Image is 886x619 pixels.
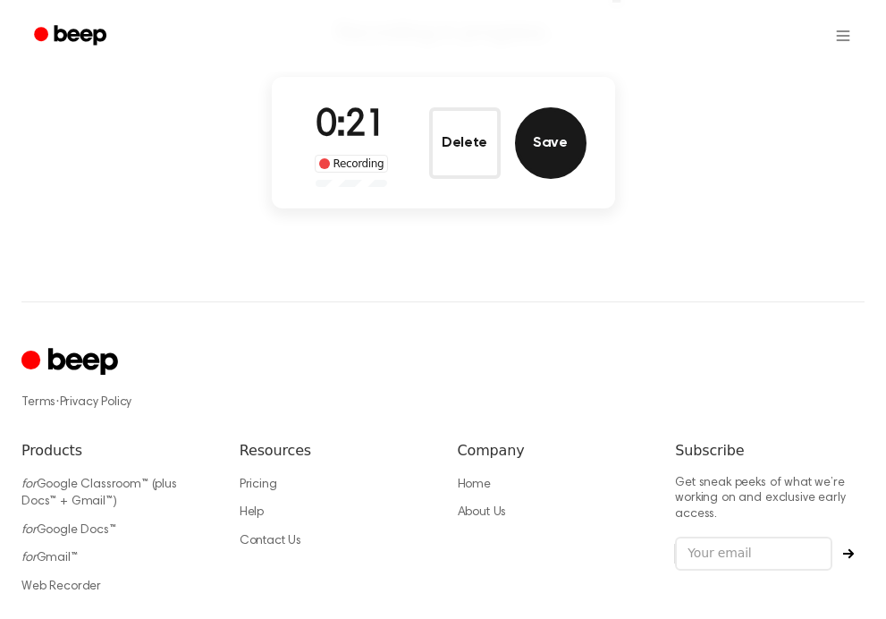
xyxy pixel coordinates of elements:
[316,107,387,145] span: 0:21
[240,479,277,491] a: Pricing
[240,506,264,519] a: Help
[21,524,116,537] a: forGoogle Docs™
[21,552,78,564] a: forGmail™
[21,581,101,593] a: Web Recorder
[21,345,122,380] a: Cruip
[240,535,301,547] a: Contact Us
[21,524,37,537] i: for
[21,552,37,564] i: for
[315,155,389,173] div: Recording
[675,476,865,523] p: Get sneak peeks of what we’re working on and exclusive early access.
[458,440,647,462] h6: Company
[458,506,507,519] a: About Us
[429,107,501,179] button: Delete Audio Record
[21,19,122,54] a: Beep
[832,548,865,559] button: Subscribe
[458,479,491,491] a: Home
[21,479,177,509] a: forGoogle Classroom™ (plus Docs™ + Gmail™)
[60,396,132,409] a: Privacy Policy
[21,394,865,411] div: ·
[240,440,429,462] h6: Resources
[21,479,37,491] i: for
[21,396,55,409] a: Terms
[675,537,832,571] input: Your email
[675,440,865,462] h6: Subscribe
[21,440,211,462] h6: Products
[515,107,586,179] button: Save Audio Record
[822,14,865,57] button: Open menu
